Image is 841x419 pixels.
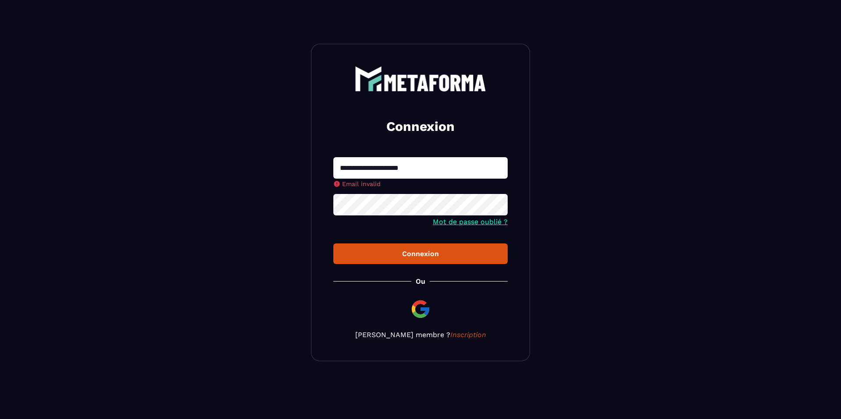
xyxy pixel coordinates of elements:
a: logo [333,66,508,92]
a: Inscription [450,331,486,339]
img: logo [355,66,486,92]
a: Mot de passe oublié ? [433,218,508,226]
h2: Connexion [344,118,497,135]
p: [PERSON_NAME] membre ? [333,331,508,339]
p: Ou [416,277,425,285]
div: Connexion [340,250,501,258]
span: Email invalid [342,180,381,187]
img: google [410,299,431,320]
button: Connexion [333,243,508,264]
